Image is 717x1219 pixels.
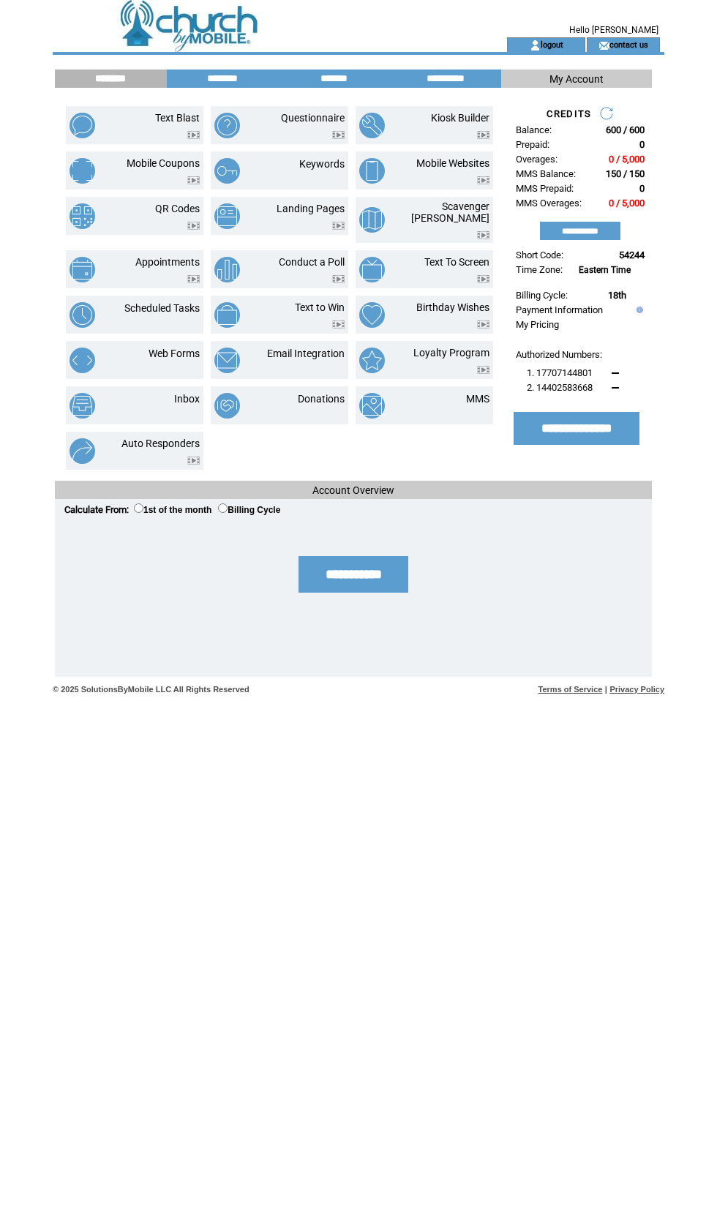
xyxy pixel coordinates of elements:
[134,503,143,513] input: 1st of the month
[332,131,345,139] img: video.png
[516,168,576,179] span: MMS Balance:
[477,275,489,283] img: video.png
[411,200,489,224] a: Scavenger [PERSON_NAME]
[359,348,385,373] img: loyalty-program.png
[295,301,345,313] a: Text to Win
[187,131,200,139] img: video.png
[516,349,602,360] span: Authorized Numbers:
[516,154,558,165] span: Overages:
[424,256,489,268] a: Text To Screen
[527,367,593,378] span: 1. 17707144801
[606,124,645,135] span: 600 / 600
[609,154,645,165] span: 0 / 5,000
[70,203,95,229] img: qr-codes.png
[70,257,95,282] img: appointments.png
[214,113,240,138] img: questionnaire.png
[70,348,95,373] img: web-forms.png
[413,347,489,359] a: Loyalty Program
[516,183,574,194] span: MMS Prepaid:
[359,302,385,328] img: birthday-wishes.png
[187,176,200,184] img: video.png
[267,348,345,359] a: Email Integration
[174,393,200,405] a: Inbox
[359,257,385,282] img: text-to-screen.png
[516,198,582,209] span: MMS Overages:
[64,504,129,515] span: Calculate From:
[218,503,228,513] input: Billing Cycle
[277,203,345,214] a: Landing Pages
[605,685,607,694] span: |
[279,256,345,268] a: Conduct a Poll
[127,157,200,169] a: Mobile Coupons
[214,348,240,373] img: email-integration.png
[155,112,200,124] a: Text Blast
[312,484,394,496] span: Account Overview
[579,265,631,275] span: Eastern Time
[477,366,489,374] img: video.png
[332,222,345,230] img: video.png
[608,290,626,301] span: 18th
[53,685,249,694] span: © 2025 SolutionsByMobile LLC All Rights Reserved
[527,382,593,393] span: 2. 14402583668
[516,124,552,135] span: Balance:
[541,40,563,49] a: logout
[466,393,489,405] a: MMS
[609,685,664,694] a: Privacy Policy
[431,112,489,124] a: Kiosk Builder
[516,139,549,150] span: Prepaid:
[70,393,95,419] img: inbox.png
[516,264,563,275] span: Time Zone:
[609,198,645,209] span: 0 / 5,000
[135,256,200,268] a: Appointments
[516,304,603,315] a: Payment Information
[70,438,95,464] img: auto-responders.png
[516,250,563,260] span: Short Code:
[598,40,609,51] img: contact_us_icon.gif
[569,25,658,35] span: Hello [PERSON_NAME]
[214,158,240,184] img: keywords.png
[214,302,240,328] img: text-to-win.png
[299,158,345,170] a: Keywords
[332,275,345,283] img: video.png
[549,73,604,85] span: My Account
[477,131,489,139] img: video.png
[70,113,95,138] img: text-blast.png
[516,290,568,301] span: Billing Cycle:
[359,393,385,419] img: mms.png
[477,320,489,329] img: video.png
[359,158,385,184] img: mobile-websites.png
[359,113,385,138] img: kiosk-builder.png
[124,302,200,314] a: Scheduled Tasks
[619,250,645,260] span: 54244
[134,505,211,515] label: 1st of the month
[187,457,200,465] img: video.png
[639,183,645,194] span: 0
[639,139,645,150] span: 0
[187,222,200,230] img: video.png
[516,319,559,330] a: My Pricing
[214,257,240,282] img: conduct-a-poll.png
[155,203,200,214] a: QR Codes
[359,207,385,233] img: scavenger-hunt.png
[70,302,95,328] img: scheduled-tasks.png
[416,157,489,169] a: Mobile Websites
[633,307,643,313] img: help.gif
[121,438,200,449] a: Auto Responders
[530,40,541,51] img: account_icon.gif
[214,203,240,229] img: landing-pages.png
[416,301,489,313] a: Birthday Wishes
[298,393,345,405] a: Donations
[187,275,200,283] img: video.png
[70,158,95,184] img: mobile-coupons.png
[547,108,591,119] span: CREDITS
[477,231,489,239] img: video.png
[281,112,345,124] a: Questionnaire
[149,348,200,359] a: Web Forms
[477,176,489,184] img: video.png
[332,320,345,329] img: video.png
[609,40,648,49] a: contact us
[606,168,645,179] span: 150 / 150
[214,393,240,419] img: donations.png
[538,685,603,694] a: Terms of Service
[218,505,280,515] label: Billing Cycle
